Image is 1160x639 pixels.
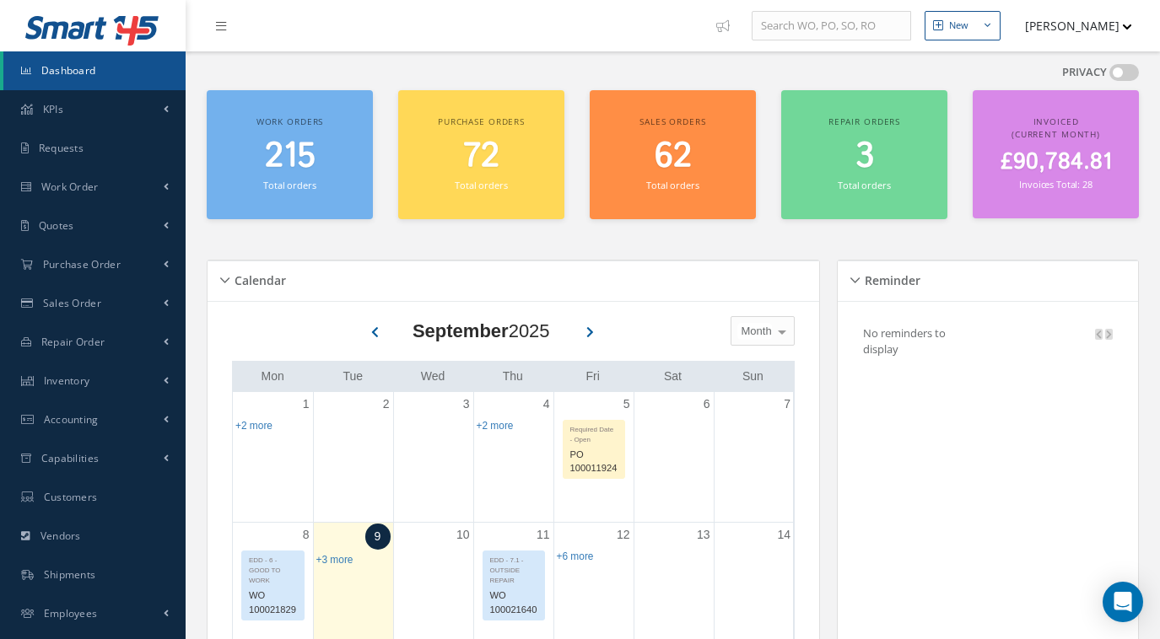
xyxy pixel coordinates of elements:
[380,392,393,416] a: September 2, 2025
[313,392,393,523] td: September 2, 2025
[263,179,316,191] small: Total orders
[455,179,507,191] small: Total orders
[553,392,634,523] td: September 5, 2025
[256,115,323,127] span: Work orders
[639,115,705,127] span: Sales orders
[620,392,634,416] a: September 5, 2025
[714,392,794,523] td: September 7, 2025
[39,218,74,233] span: Quotes
[949,19,968,33] div: New
[44,567,96,582] span: Shipments
[316,554,353,566] a: Show 3 more events
[564,421,624,445] div: Required Date - Open
[590,90,756,219] a: Sales orders 62 Total orders
[533,523,553,547] a: September 11, 2025
[44,606,98,620] span: Employees
[828,115,900,127] span: Repair orders
[463,132,499,180] span: 72
[700,392,714,416] a: September 6, 2025
[43,102,63,116] span: KPIs
[339,366,366,387] a: Tuesday
[477,420,514,432] a: Show 2 more events
[1001,146,1112,179] span: £90,784.81
[41,451,100,465] span: Capabilities
[925,11,1001,40] button: New
[418,366,449,387] a: Wednesday
[634,392,714,523] td: September 6, 2025
[453,523,473,547] a: September 10, 2025
[242,551,304,586] div: EDD - 6 - GOOD TO WORK
[265,132,316,180] span: 215
[229,268,286,288] h5: Calendar
[737,323,772,340] span: Month
[233,392,313,523] td: September 1, 2025
[43,257,121,271] span: Purchase Order
[739,366,767,387] a: Sunday
[44,490,98,504] span: Customers
[693,523,714,547] a: September 13, 2025
[235,420,272,432] a: Show 2 more events
[582,366,602,387] a: Friday
[3,51,186,90] a: Dashboard
[855,132,874,180] span: 3
[557,550,594,562] a: Show 6 more events
[483,586,544,620] div: WO 100021640
[242,586,304,620] div: WO 100021829
[44,412,99,427] span: Accounting
[41,180,99,194] span: Work Order
[613,523,634,547] a: September 12, 2025
[299,392,313,416] a: September 1, 2025
[393,392,473,523] td: September 3, 2025
[564,445,624,479] div: PO 100011924
[973,90,1139,218] a: Invoiced (Current Month) £90,784.81 Invoices Total: 28
[41,63,96,78] span: Dashboard
[774,523,794,547] a: September 14, 2025
[44,373,90,388] span: Inventory
[413,320,509,341] b: September
[39,141,84,155] span: Requests
[780,392,794,416] a: September 7, 2025
[646,179,699,191] small: Total orders
[1019,178,1092,191] small: Invoices Total: 28
[207,90,373,219] a: Work orders 215 Total orders
[299,523,313,547] a: September 8, 2025
[540,392,553,416] a: September 4, 2025
[752,11,911,41] input: Search WO, PO, SO, RO
[41,335,105,349] span: Repair Order
[1033,115,1079,127] span: Invoiced
[365,524,391,550] a: September 9, 2025
[1103,582,1143,622] div: Open Intercom Messenger
[499,366,526,387] a: Thursday
[1009,9,1132,42] button: [PERSON_NAME]
[43,296,101,310] span: Sales Order
[661,366,685,387] a: Saturday
[40,529,81,543] span: Vendors
[1012,128,1100,140] span: (Current Month)
[655,132,692,180] span: 62
[413,317,550,345] div: 2025
[473,392,553,523] td: September 4, 2025
[438,115,525,127] span: Purchase orders
[258,366,288,387] a: Monday
[483,551,544,586] div: EDD - 7.1 - OUTSIDE REPAIR
[460,392,473,416] a: September 3, 2025
[863,325,946,357] p: No reminders to display
[1062,64,1107,81] label: PRIVACY
[781,90,947,219] a: Repair orders 3 Total orders
[860,268,920,288] h5: Reminder
[398,90,564,219] a: Purchase orders 72 Total orders
[838,179,890,191] small: Total orders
